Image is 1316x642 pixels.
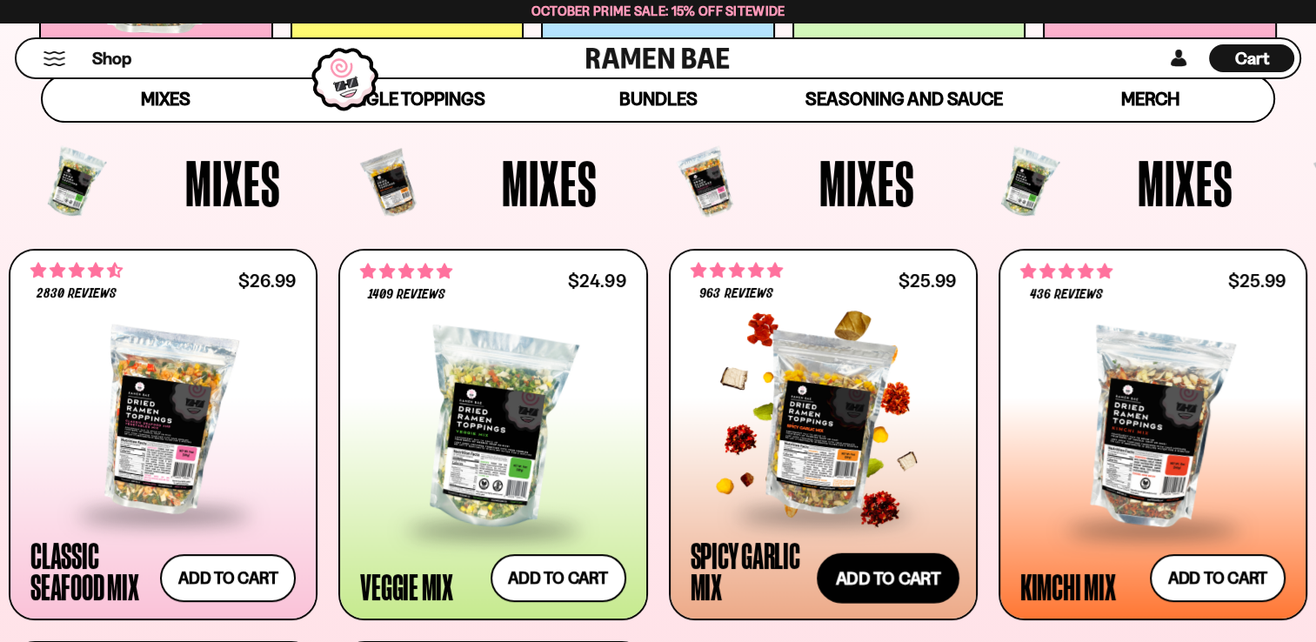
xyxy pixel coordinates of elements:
div: $25.99 [898,272,956,289]
span: October Prime Sale: 15% off Sitewide [531,3,785,19]
a: 4.68 stars 2830 reviews $26.99 Classic Seafood Mix Add to cart [9,249,317,621]
a: Merch [1027,77,1273,121]
a: Bundles [535,77,781,121]
div: Kimchi Mix [1020,571,1116,602]
span: 2830 reviews [37,287,117,301]
span: Seasoning and Sauce [805,88,1003,110]
span: Cart [1235,48,1269,69]
div: $26.99 [238,272,296,289]
div: Cart [1209,39,1294,77]
button: Add to cart [160,554,296,602]
a: 4.75 stars 963 reviews $25.99 Spicy Garlic Mix Add to cart [669,249,978,621]
a: 4.76 stars 1409 reviews $24.99 Veggie Mix Add to cart [338,249,647,621]
span: Bundles [618,88,697,110]
a: Shop [92,44,131,72]
span: Mixes [819,150,915,215]
div: Spicy Garlic Mix [691,539,812,602]
a: 4.76 stars 436 reviews $25.99 Kimchi Mix Add to cart [999,249,1307,621]
span: 436 reviews [1030,288,1103,302]
button: Mobile Menu Trigger [43,51,66,66]
a: Seasoning and Sauce [781,77,1027,121]
span: 4.75 stars [691,259,783,282]
a: Mixes [43,77,289,121]
span: 4.76 stars [360,260,452,283]
button: Add to cart [491,554,626,602]
span: Single Toppings [338,88,485,110]
span: 963 reviews [699,287,772,301]
span: Mixes [502,150,598,215]
span: Mixes [1138,150,1233,215]
span: Merch [1121,88,1179,110]
a: Single Toppings [289,77,535,121]
span: Shop [92,47,131,70]
span: 1409 reviews [368,288,445,302]
button: Add to cart [817,553,959,604]
div: $24.99 [568,272,625,289]
span: Mixes [184,150,280,215]
button: Add to cart [1150,554,1286,602]
div: Veggie Mix [360,571,453,602]
span: Mixes [141,88,190,110]
div: $25.99 [1228,272,1286,289]
span: 4.76 stars [1020,260,1112,283]
span: 4.68 stars [30,259,123,282]
div: Classic Seafood Mix [30,539,151,602]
